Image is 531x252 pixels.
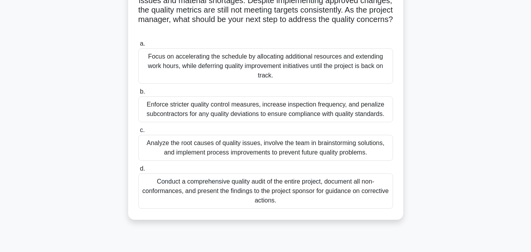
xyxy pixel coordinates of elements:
span: d. [140,165,145,172]
div: Analyze the root causes of quality issues, involve the team in brainstorming solutions, and imple... [138,135,393,161]
span: c. [140,127,145,133]
span: b. [140,88,145,95]
div: Conduct a comprehensive quality audit of the entire project, document all non-conformances, and p... [138,173,393,209]
div: Enforce stricter quality control measures, increase inspection frequency, and penalize subcontrac... [138,96,393,122]
span: a. [140,40,145,47]
div: Focus on accelerating the schedule by allocating additional resources and extending work hours, w... [138,48,393,84]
